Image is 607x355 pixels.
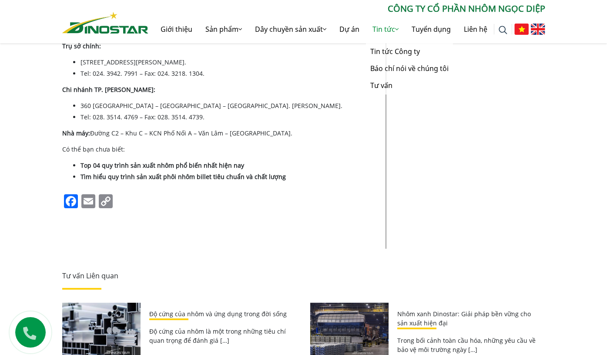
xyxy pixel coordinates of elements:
[97,194,114,210] a: Copy Link
[366,43,453,60] a: Tin tức Công ty
[397,336,537,354] p: Trong bối cảnh toàn cầu hóa, những yêu cầu về bảo vệ môi trường ngày […]
[248,15,333,43] a: Dây chuyền sản xuất
[80,69,379,78] li: Tel: 024. 3942. 7991 – Fax: 024. 3218. 1304.
[80,172,286,181] a: Tìm hiểu quy trình sản xuất phôi nhôm billet tiêu chuẩn và chất lượng
[154,15,199,43] a: Giới thiệu
[80,161,244,169] a: Top 04 quy trình sản xuất nhôm phổ biến nhất hiện nay
[199,15,248,43] a: Sản phẩm
[62,85,155,94] strong: Chi nhánh TP. [PERSON_NAME]:
[80,112,379,122] li: Tel: 028. 3514. 4769 – Fax: 028. 3514. 4739.
[62,129,90,137] strong: Nhà máy:
[62,42,101,50] strong: Trụ sở chính:
[333,15,366,43] a: Dự án
[405,15,457,43] a: Tuyển dụng
[397,310,531,327] a: Nhôm xanh Dinostar: Giải pháp bền vững cho sản xuất hiện đại
[62,194,80,210] a: Facebook
[62,145,379,154] p: Có thể bạn chưa biết:
[514,24,529,35] img: Tiếng Việt
[366,60,453,77] a: Báo chí nói về chúng tôi
[62,270,545,281] p: Tư vấn Liên quan
[80,57,379,67] li: [STREET_ADDRESS][PERSON_NAME].
[62,128,379,138] p: Đường C2 – Khu C – KCN Phố Nối A – Văn Lâm – [GEOGRAPHIC_DATA].
[148,2,545,15] p: CÔNG TY CỔ PHẦN NHÔM NGỌC DIỆP
[531,24,545,35] img: English
[366,77,453,94] a: Tư vấn
[366,15,405,43] a: Tin tức
[80,101,379,110] li: 360 [GEOGRAPHIC_DATA] – [GEOGRAPHIC_DATA] – [GEOGRAPHIC_DATA]. [PERSON_NAME].
[499,26,507,34] img: search
[62,12,148,34] img: Nhôm Dinostar
[457,15,494,43] a: Liên hệ
[80,194,97,210] a: Email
